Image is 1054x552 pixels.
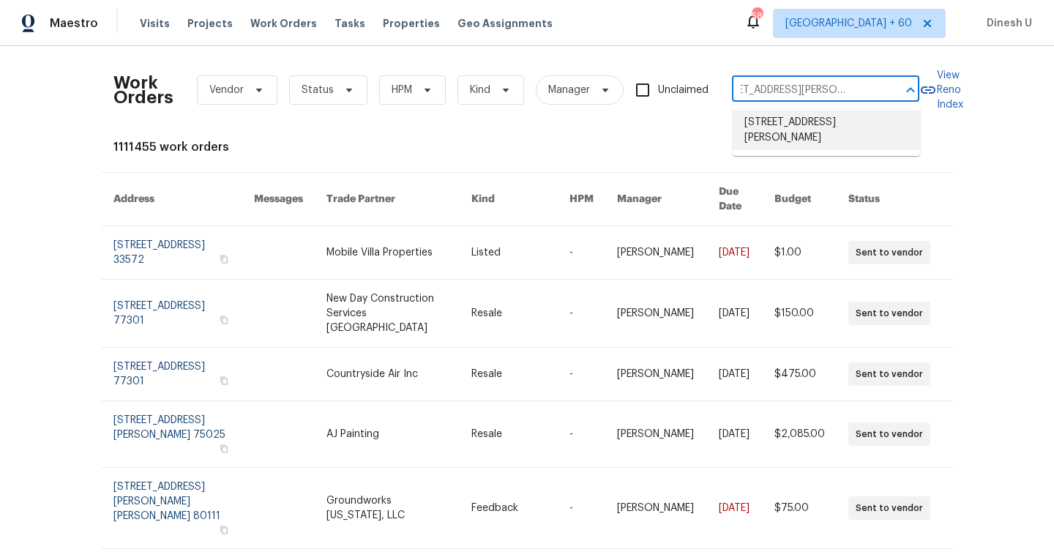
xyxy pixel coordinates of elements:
[558,401,605,468] td: -
[658,83,709,98] span: Unclaimed
[605,348,707,401] td: [PERSON_NAME]
[605,401,707,468] td: [PERSON_NAME]
[302,83,334,97] span: Status
[470,83,490,97] span: Kind
[558,173,605,226] th: HPM
[900,80,921,100] button: Close
[558,348,605,401] td: -
[548,83,590,97] span: Manager
[605,226,707,280] td: [PERSON_NAME]
[217,253,231,266] button: Copy Address
[785,16,912,31] span: [GEOGRAPHIC_DATA] + 60
[605,468,707,549] td: [PERSON_NAME]
[732,79,878,102] input: Enter in an address
[919,68,963,112] a: View Reno Index
[460,280,558,348] td: Resale
[113,140,941,154] div: 1111455 work orders
[460,173,558,226] th: Kind
[837,173,952,226] th: Status
[752,9,762,23] div: 586
[242,173,315,226] th: Messages
[457,16,553,31] span: Geo Assignments
[392,83,412,97] span: HPM
[315,173,460,226] th: Trade Partner
[707,173,763,226] th: Due Date
[315,401,460,468] td: AJ Painting
[315,280,460,348] td: New Day Construction Services [GEOGRAPHIC_DATA]
[250,16,317,31] span: Work Orders
[217,442,231,455] button: Copy Address
[217,523,231,537] button: Copy Address
[605,173,707,226] th: Manager
[763,173,837,226] th: Budget
[733,111,920,150] li: [STREET_ADDRESS][PERSON_NAME]
[383,16,440,31] span: Properties
[460,348,558,401] td: Resale
[558,226,605,280] td: -
[558,468,605,549] td: -
[217,313,231,327] button: Copy Address
[605,280,707,348] td: [PERSON_NAME]
[460,226,558,280] td: Listed
[113,75,173,105] h2: Work Orders
[315,348,460,401] td: Countryside Air Inc
[140,16,170,31] span: Visits
[315,468,460,549] td: Groundworks [US_STATE], LLC
[460,401,558,468] td: Resale
[334,18,365,29] span: Tasks
[460,468,558,549] td: Feedback
[50,16,98,31] span: Maestro
[209,83,244,97] span: Vendor
[558,280,605,348] td: -
[187,16,233,31] span: Projects
[981,16,1032,31] span: Dinesh U
[315,226,460,280] td: Mobile Villa Properties
[217,374,231,387] button: Copy Address
[102,173,242,226] th: Address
